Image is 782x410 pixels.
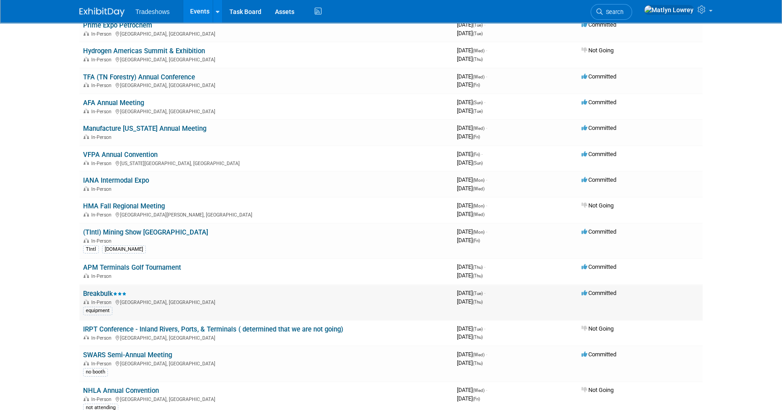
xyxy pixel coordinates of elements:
span: [DATE] [457,159,483,166]
a: Hydrogen Americas Summit & Exhibition [83,47,205,55]
img: In-Person Event [84,396,89,401]
div: [GEOGRAPHIC_DATA], [GEOGRAPHIC_DATA] [83,395,450,402]
span: (Wed) [473,186,484,191]
span: [DATE] [457,387,487,393]
span: [DATE] [457,30,483,37]
span: (Fri) [473,134,480,139]
span: (Sun) [473,161,483,166]
img: In-Person Event [84,134,89,139]
img: ExhibitDay [79,8,125,17]
div: [GEOGRAPHIC_DATA], [GEOGRAPHIC_DATA] [83,30,450,37]
span: [DATE] [457,55,483,62]
span: [DATE] [457,73,487,80]
span: Committed [582,351,616,358]
span: In-Person [91,161,114,166]
a: VFPA Annual Convention [83,151,158,159]
span: Committed [582,263,616,270]
div: [GEOGRAPHIC_DATA][PERSON_NAME], [GEOGRAPHIC_DATA] [83,211,450,218]
span: [DATE] [457,21,485,28]
span: (Tue) [473,327,483,332]
span: (Mon) [473,230,484,235]
div: no booth [83,368,108,376]
a: Search [591,4,632,20]
span: (Wed) [473,212,484,217]
img: In-Person Event [84,299,89,304]
span: [DATE] [457,211,484,217]
span: - [484,263,485,270]
span: Committed [582,290,616,296]
span: (Mon) [473,203,484,208]
span: - [486,351,487,358]
span: - [486,228,487,235]
span: Search [603,9,624,15]
span: [DATE] [457,298,483,305]
div: [GEOGRAPHIC_DATA], [GEOGRAPHIC_DATA] [83,298,450,305]
span: (Fri) [473,83,480,88]
div: [GEOGRAPHIC_DATA], [GEOGRAPHIC_DATA] [83,107,450,115]
span: - [484,325,485,332]
img: In-Person Event [84,361,89,365]
span: - [486,202,487,209]
a: Prime Expo Petrochem [83,21,152,29]
span: [DATE] [457,351,487,358]
span: (Thu) [473,265,483,270]
img: In-Person Event [84,212,89,217]
img: In-Person Event [84,238,89,243]
span: - [486,124,487,131]
span: [DATE] [457,81,480,88]
a: Breakbulk [83,290,126,298]
span: [DATE] [457,124,487,131]
div: [DOMAIN_NAME] [102,245,146,253]
span: [DATE] [457,47,487,54]
div: [GEOGRAPHIC_DATA], [GEOGRAPHIC_DATA] [83,81,450,88]
span: [DATE] [457,202,487,209]
span: Committed [582,124,616,131]
a: NHLA Annual Convention [83,387,159,395]
img: In-Person Event [84,109,89,113]
span: Tradeshows [135,8,170,15]
span: [DATE] [457,237,480,244]
span: Committed [582,228,616,235]
a: IANA Intermodal Expo [83,176,149,184]
a: SWARS Semi-Annual Meeting [83,351,172,359]
span: [DATE] [457,333,483,340]
span: - [486,387,487,393]
span: (Sun) [473,100,483,105]
span: Committed [582,21,616,28]
img: In-Person Event [84,335,89,340]
span: (Fri) [473,238,480,243]
span: - [486,176,487,183]
span: In-Person [91,134,114,140]
div: [GEOGRAPHIC_DATA], [GEOGRAPHIC_DATA] [83,55,450,63]
img: In-Person Event [84,31,89,36]
span: [DATE] [457,133,480,140]
span: Committed [582,99,616,106]
span: (Thu) [473,273,483,278]
span: [DATE] [457,151,483,157]
span: (Wed) [473,388,484,393]
span: - [486,47,487,54]
span: Not Going [582,202,614,209]
span: (Thu) [473,335,483,340]
span: (Fri) [473,396,480,401]
img: In-Person Event [84,273,89,278]
div: [GEOGRAPHIC_DATA], [GEOGRAPHIC_DATA] [83,359,450,367]
img: In-Person Event [84,161,89,165]
span: [DATE] [457,290,485,296]
a: Manufacture [US_STATE] Annual Meeting [83,124,206,133]
a: APM Terminals Golf Tournament [83,263,181,272]
span: In-Person [91,83,114,88]
div: TIntl [83,245,99,253]
a: HMA Fall Regional Meeting [83,202,165,210]
span: [DATE] [457,263,485,270]
span: Not Going [582,387,614,393]
span: In-Person [91,335,114,341]
a: IRPT Conference - Inland Rivers, Ports, & Terminals ( determined that we are not going) [83,325,343,333]
span: In-Person [91,396,114,402]
span: - [484,99,485,106]
span: (Tue) [473,23,483,28]
span: (Wed) [473,126,484,131]
span: In-Person [91,273,114,279]
span: [DATE] [457,325,485,332]
span: Committed [582,176,616,183]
